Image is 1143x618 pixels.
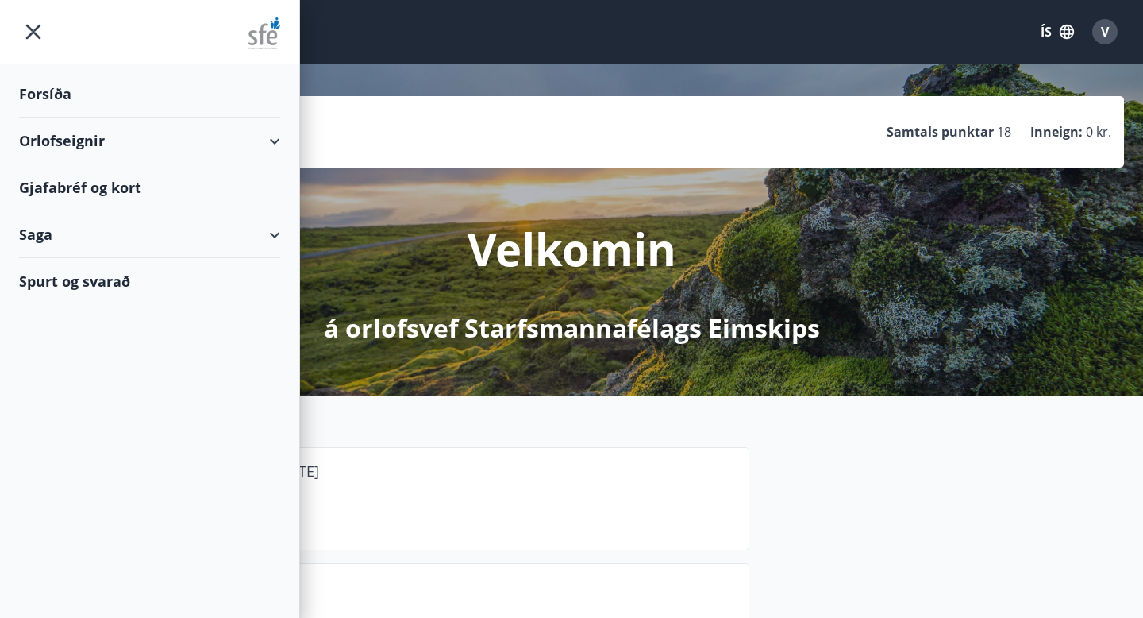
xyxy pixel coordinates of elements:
[1086,123,1111,141] span: 0 kr.
[19,71,280,118] div: Forsíða
[1030,123,1083,141] p: Inneign :
[887,123,994,141] p: Samtals punktar
[19,118,280,164] div: Orlofseignir
[19,164,280,211] div: Gjafabréf og kort
[19,258,280,304] div: Spurt og svarað
[468,218,676,279] p: Velkomin
[19,17,48,46] button: menu
[1101,23,1109,41] span: V
[1086,13,1124,51] button: V
[1032,17,1083,46] button: ÍS
[324,311,820,346] p: á orlofsvef Starfsmannafélags Eimskips
[136,488,736,515] p: Iðustekkur
[19,211,280,258] div: Saga
[997,123,1011,141] span: 18
[248,17,280,49] img: union_logo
